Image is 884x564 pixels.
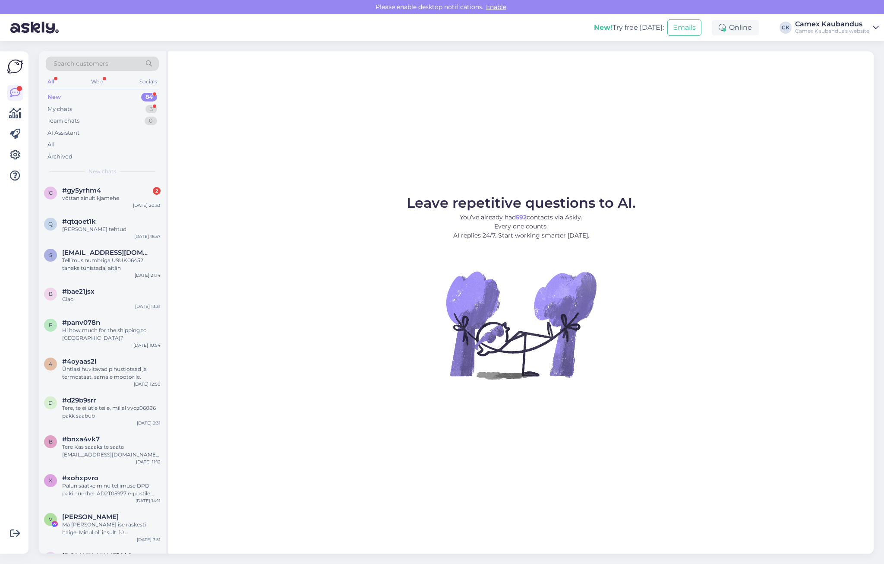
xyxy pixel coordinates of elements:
[153,187,161,195] div: 2
[133,342,161,349] div: [DATE] 10:54
[62,396,96,404] span: #d29b9srr
[46,76,56,87] div: All
[443,247,599,402] img: No Chat active
[138,76,159,87] div: Socials
[54,59,108,68] span: Search customers
[62,435,100,443] span: #bnxa4vk7
[49,190,53,196] span: g
[137,536,161,543] div: [DATE] 7:51
[49,322,53,328] span: p
[483,3,509,11] span: Enable
[135,272,161,279] div: [DATE] 21:14
[49,477,52,484] span: x
[62,474,98,482] span: #xohxpvro
[62,482,161,497] div: Palun saatke minu tellimuse DPD paki number AD2T05977 e-postile [EMAIL_ADDRESS][DOMAIN_NAME]
[62,513,119,521] span: Valerik Ahnefer
[62,326,161,342] div: Hi how much for the shipping to [GEOGRAPHIC_DATA]?
[145,117,157,125] div: 0
[712,20,759,35] div: Online
[141,93,157,101] div: 84
[62,249,152,257] span: Sectorx5@hotmail.com
[47,93,61,101] div: New
[47,117,79,125] div: Team chats
[49,516,52,523] span: V
[62,295,161,303] div: Ciao
[133,202,161,209] div: [DATE] 20:33
[47,105,72,114] div: My chats
[62,187,101,194] span: #gy5yrhm4
[62,443,161,459] div: Tere Kas saaaksite saata [EMAIL_ADDRESS][DOMAIN_NAME] e-[PERSON_NAME] ka minu tellimuse arve: EWF...
[594,22,664,33] div: Try free [DATE]:
[49,361,52,367] span: 4
[62,194,161,202] div: võttan ainult kjamehe
[134,233,161,240] div: [DATE] 16:57
[47,129,79,137] div: AI Assistant
[49,291,53,297] span: b
[137,420,161,426] div: [DATE] 9:31
[407,213,636,240] p: You’ve already had contacts via Askly. Every one counts. AI replies 24/7. Start working smarter [...
[47,152,73,161] div: Archived
[795,21,869,28] div: Camex Kaubandus
[62,257,161,272] div: Tellimus numbriga U9UK06452 tahaks tühistada, aitäh
[136,497,161,504] div: [DATE] 14:11
[667,19,701,36] button: Emails
[516,213,527,221] b: 592
[136,459,161,465] div: [DATE] 11:12
[134,381,161,387] div: [DATE] 12:50
[795,28,869,35] div: Camex Kaubandus's website
[62,365,161,381] div: Ühtlasi huvitavad pihustiotsad ja termostaat, samale mootorile.
[62,521,161,536] div: Ma [PERSON_NAME] ise raskesti haige. Minul oli insult. 10 [PERSON_NAME] rapla kalmistul haua kaev...
[62,552,152,560] span: marimell.eu | hinnatud sisuloojad
[48,221,53,227] span: q
[62,404,161,420] div: Tere, te ei ütle teile, millal vvqz06086 pakk saabub
[88,168,116,175] span: New chats
[62,288,95,295] span: #bae21jsx
[7,58,23,75] img: Askly Logo
[407,194,636,211] span: Leave repetitive questions to AI.
[47,140,55,149] div: All
[62,225,161,233] div: [PERSON_NAME] tehtud
[49,438,53,445] span: b
[145,105,157,114] div: 3
[135,303,161,310] div: [DATE] 13:31
[89,76,104,87] div: Web
[780,22,792,34] div: CK
[795,21,879,35] a: Camex KaubandusCamex Kaubandus's website
[48,399,53,406] span: d
[62,218,96,225] span: #qtqoet1k
[49,252,52,258] span: S
[62,319,100,326] span: #panv078n
[62,358,96,365] span: #4oyaas2l
[594,23,612,32] b: New!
